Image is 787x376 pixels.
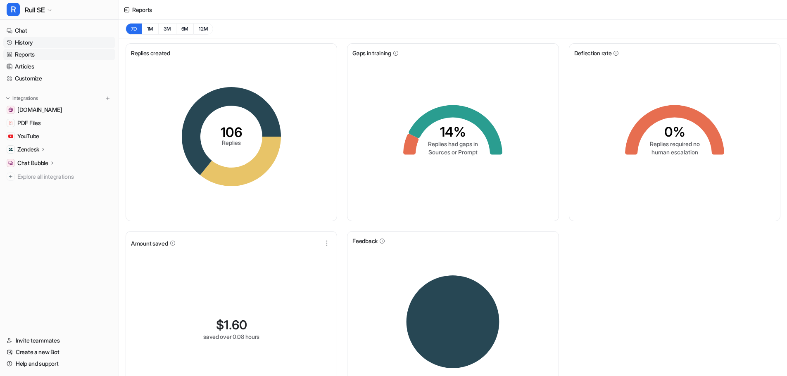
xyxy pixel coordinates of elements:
[25,4,45,16] span: Rull SE
[142,23,159,35] button: 1M
[176,23,194,35] button: 6M
[216,317,247,332] div: $
[224,317,247,332] span: 1.60
[158,23,176,35] button: 3M
[8,161,13,166] img: Chat Bubble
[105,95,111,101] img: menu_add.svg
[131,239,168,248] span: Amount saved
[3,335,115,346] a: Invite teammates
[3,37,115,48] a: History
[12,95,38,102] p: Integrations
[3,73,115,84] a: Customize
[3,94,40,102] button: Integrations
[3,171,115,182] a: Explore all integrations
[131,49,170,57] span: Replies created
[17,170,112,183] span: Explore all integrations
[428,149,478,156] tspan: Sources or Prompt
[17,132,39,140] span: YouTube
[8,134,13,139] img: YouTube
[649,140,699,147] tspan: Replies required no
[8,121,13,125] img: PDF Files
[440,124,466,140] tspan: 14%
[3,346,115,358] a: Create a new Bot
[7,173,15,181] img: explore all integrations
[222,139,241,146] tspan: Replies
[17,159,48,167] p: Chat Bubble
[3,61,115,72] a: Articles
[3,104,115,116] a: www.rull.se[DOMAIN_NAME]
[3,49,115,60] a: Reports
[5,95,11,101] img: expand menu
[574,49,612,57] span: Deflection rate
[8,147,13,152] img: Zendesk
[132,5,152,14] div: Reports
[7,3,20,16] span: R
[3,117,115,129] a: PDF FilesPDF Files
[3,358,115,369] a: Help and support
[3,25,115,36] a: Chat
[664,124,685,140] tspan: 0%
[352,49,391,57] span: Gaps in training
[203,332,259,341] div: saved over 0.08 hours
[428,140,478,147] tspan: Replies had gaps in
[126,23,142,35] button: 7D
[17,145,39,154] p: Zendesk
[3,130,115,142] a: YouTubeYouTube
[17,119,40,127] span: PDF Files
[221,124,243,140] tspan: 106
[352,236,378,245] span: Feedback
[8,107,13,112] img: www.rull.se
[17,106,62,114] span: [DOMAIN_NAME]
[193,23,213,35] button: 12M
[651,149,698,156] tspan: human escalation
